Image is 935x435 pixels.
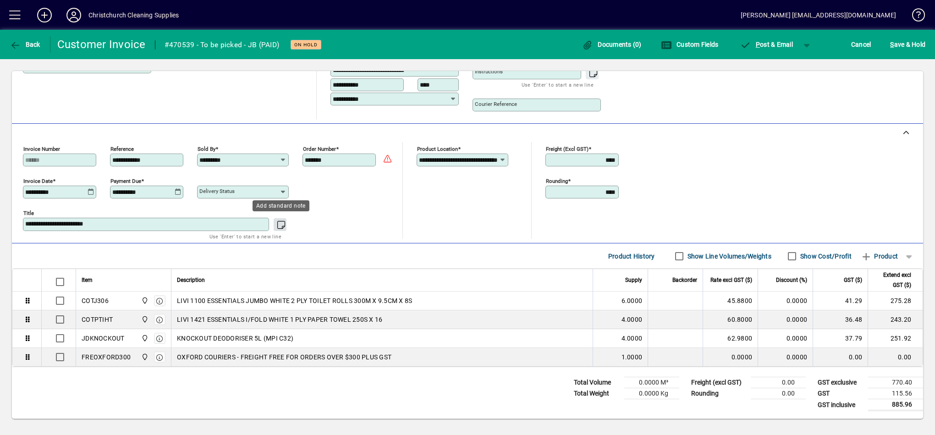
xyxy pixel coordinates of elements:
[751,388,806,399] td: 0.00
[868,348,923,366] td: 0.00
[672,275,697,285] span: Backorder
[813,329,868,348] td: 37.79
[546,146,588,152] mat-label: Freight (excl GST)
[624,388,679,399] td: 0.0000 Kg
[199,188,235,194] mat-label: Delivery status
[7,36,43,53] button: Back
[177,315,382,324] span: LIVI 1421 ESSENTIALS I/FOLD WHITE 1 PLY PAPER TOWEL 250S X 16
[868,388,923,399] td: 115.56
[569,377,624,388] td: Total Volume
[776,275,807,285] span: Discount (%)
[88,8,179,22] div: Christchurch Cleaning Supplies
[661,41,719,48] span: Custom Fields
[890,37,925,52] span: ave & Hold
[177,275,205,285] span: Description
[751,377,806,388] td: 0.00
[756,41,760,48] span: P
[82,315,113,324] div: COTPTIHT
[522,79,594,90] mat-hint: Use 'Enter' to start a new line
[177,334,293,343] span: KNOCKOUT DEODORISER 5L (MPI C32)
[59,7,88,23] button: Profile
[758,348,813,366] td: 0.0000
[82,352,131,362] div: FREOXFORD300
[621,296,643,305] span: 6.0000
[849,36,874,53] button: Cancel
[813,377,868,388] td: GST exclusive
[621,352,643,362] span: 1.0000
[868,377,923,388] td: 770.40
[139,352,149,362] span: Christchurch Cleaning Supplies Ltd
[710,275,752,285] span: Rate excl GST ($)
[625,275,642,285] span: Supply
[868,310,923,329] td: 243.20
[740,41,793,48] span: ost & Email
[861,249,898,264] span: Product
[621,315,643,324] span: 4.0000
[868,399,923,411] td: 885.96
[23,146,60,152] mat-label: Invoice number
[82,296,109,305] div: COTJ306
[874,270,911,290] span: Extend excl GST ($)
[82,275,93,285] span: Item
[659,36,721,53] button: Custom Fields
[709,296,752,305] div: 45.8800
[177,352,391,362] span: OXFORD COURIERS - FREIGHT FREE FOR ORDERS OVER $300 PLUS GST
[621,334,643,343] span: 4.0000
[546,178,568,184] mat-label: Rounding
[813,348,868,366] td: 0.00
[813,388,868,399] td: GST
[624,377,679,388] td: 0.0000 M³
[687,377,751,388] td: Freight (excl GST)
[303,146,336,152] mat-label: Order number
[605,248,659,264] button: Product History
[798,252,852,261] label: Show Cost/Profit
[475,68,503,75] mat-label: Instructions
[709,315,752,324] div: 60.8000
[709,334,752,343] div: 62.9800
[139,314,149,325] span: Christchurch Cleaning Supplies Ltd
[813,399,868,411] td: GST inclusive
[686,252,771,261] label: Show Line Volumes/Weights
[139,333,149,343] span: Christchurch Cleaning Supplies Ltd
[110,146,134,152] mat-label: Reference
[582,41,642,48] span: Documents (0)
[741,8,896,22] div: [PERSON_NAME] [EMAIL_ADDRESS][DOMAIN_NAME]
[23,210,34,216] mat-label: Title
[890,41,894,48] span: S
[608,249,655,264] span: Product History
[23,178,53,184] mat-label: Invoice date
[813,292,868,310] td: 41.29
[844,275,862,285] span: GST ($)
[294,42,318,48] span: On hold
[580,36,644,53] button: Documents (0)
[851,37,871,52] span: Cancel
[30,7,59,23] button: Add
[57,37,146,52] div: Customer Invoice
[868,292,923,310] td: 275.28
[888,36,928,53] button: Save & Hold
[475,101,517,107] mat-label: Courier Reference
[758,292,813,310] td: 0.0000
[569,388,624,399] td: Total Weight
[10,41,40,48] span: Back
[856,248,902,264] button: Product
[110,178,141,184] mat-label: Payment due
[905,2,924,32] a: Knowledge Base
[758,310,813,329] td: 0.0000
[177,296,412,305] span: LIVI 1100 ESSENTIALS JUMBO WHITE 2 PLY TOILET ROLLS 300M X 9.5CM X 8S
[139,296,149,306] span: Christchurch Cleaning Supplies Ltd
[198,146,215,152] mat-label: Sold by
[868,329,923,348] td: 251.92
[253,200,309,211] div: Add standard note
[82,334,125,343] div: JDKNOCKOUT
[417,146,458,152] mat-label: Product location
[758,329,813,348] td: 0.0000
[813,310,868,329] td: 36.48
[735,36,797,53] button: Post & Email
[709,352,752,362] div: 0.0000
[209,231,281,242] mat-hint: Use 'Enter' to start a new line
[687,388,751,399] td: Rounding
[165,38,280,52] div: #470539 - To be picked - JB (PAID)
